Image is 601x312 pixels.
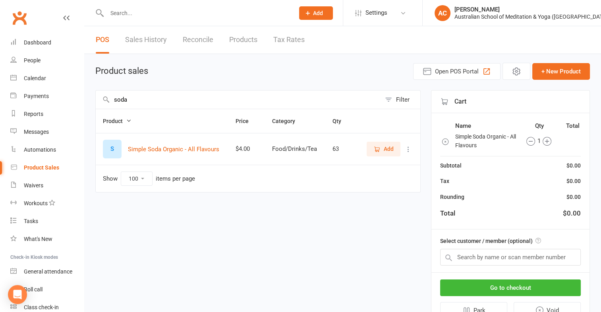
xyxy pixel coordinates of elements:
a: Reconcile [183,26,213,54]
input: Search by name or scan member number [440,249,581,266]
div: Tax [440,177,449,185]
td: Simple Soda Organic - All Flavours [455,132,518,150]
div: Filter [396,95,410,104]
a: Sales History [125,26,167,54]
div: Messages [24,129,49,135]
label: Select customer / member (optional) [440,237,541,245]
div: What's New [24,236,52,242]
div: Dashboard [24,39,51,46]
a: Roll call [10,281,84,299]
div: Payments [24,93,49,99]
a: Products [229,26,257,54]
span: Open POS Portal [435,67,479,76]
div: Reports [24,111,43,117]
th: Qty [518,121,560,131]
span: Price [236,118,257,124]
button: + New Product [532,63,590,80]
div: Workouts [24,200,48,206]
div: Open Intercom Messenger [8,285,27,304]
div: 1 [519,136,558,146]
button: Go to checkout [440,279,581,296]
div: AC [435,5,450,21]
span: Qty [332,118,350,124]
input: Search... [104,8,289,19]
div: $0.00 [563,208,581,219]
div: Rounding [440,193,464,201]
a: Waivers [10,177,84,195]
div: Tasks [24,218,38,224]
button: Open POS Portal [413,63,501,80]
div: 63 [332,146,350,152]
button: Simple Soda Organic - All Flavours [128,144,219,154]
button: Product [103,116,131,126]
div: $4.00 [236,146,258,152]
a: Payments [10,87,84,105]
div: Waivers [24,182,43,189]
a: People [10,52,84,69]
a: POS [96,26,109,54]
button: Category [272,116,304,126]
a: Dashboard [10,34,84,52]
a: General attendance kiosk mode [10,263,84,281]
div: S [103,140,122,158]
div: Calendar [24,75,46,81]
a: Messages [10,123,84,141]
div: Roll call [24,286,43,293]
button: Add [299,6,333,20]
a: Reports [10,105,84,123]
span: Add [384,144,394,153]
span: Settings [365,4,387,22]
div: Automations [24,146,56,153]
div: People [24,57,41,64]
div: General attendance [24,268,72,275]
button: Add [367,142,400,156]
div: $0.00 [566,161,581,170]
div: items per page [156,175,195,182]
a: Tasks [10,212,84,230]
button: Filter [381,91,420,109]
h1: Product sales [95,66,148,76]
a: Workouts [10,195,84,212]
a: Calendar [10,69,84,87]
div: Total [440,208,455,219]
input: Search products by name, or scan product code [96,91,381,109]
button: Qty [332,116,350,126]
a: Product Sales [10,159,84,177]
a: Clubworx [10,8,29,28]
th: Total [561,121,580,131]
div: Food/Drinks/Tea [272,146,318,152]
a: What's New [10,230,84,248]
th: Name [455,121,518,131]
div: Show [103,171,195,186]
button: Price [236,116,257,126]
span: Add [313,10,323,16]
div: Product Sales [24,164,59,171]
div: Subtotal [440,161,462,170]
span: Product [103,118,131,124]
div: $0.00 [566,177,581,185]
a: Tax Rates [273,26,305,54]
span: Category [272,118,304,124]
div: Cart [431,91,589,113]
div: $0.00 [566,193,581,201]
div: Class check-in [24,304,59,310]
a: Automations [10,141,84,159]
